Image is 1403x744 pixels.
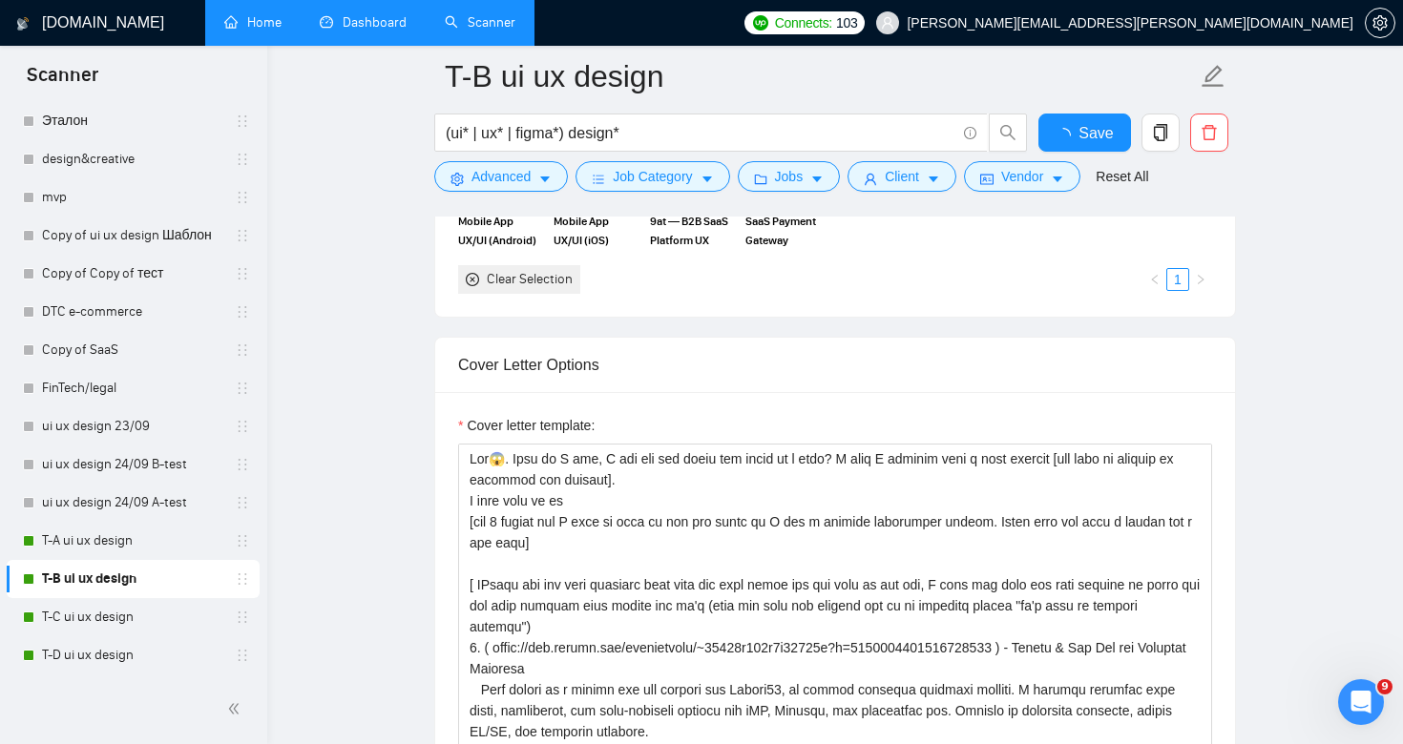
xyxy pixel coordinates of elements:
[990,124,1026,141] span: search
[471,166,531,187] span: Advanced
[235,533,250,548] span: holder
[235,114,250,129] span: holder
[753,15,768,31] img: upwork-logo.png
[42,178,223,217] a: mvp
[42,331,223,369] a: Copy of SaaS
[1190,114,1228,152] button: delete
[1166,268,1189,291] li: 1
[1051,172,1064,186] span: caret-down
[11,61,114,101] span: Scanner
[235,266,250,281] span: holder
[42,522,223,560] a: T-A ui ux design
[964,127,976,139] span: info-circle
[554,212,638,250] span: Mobile App UX/UI (iOS) pharmacy chain — Figma | UI UX designer
[964,161,1080,192] button: idcardVendorcaret-down
[701,172,714,186] span: caret-down
[885,166,919,187] span: Client
[458,338,1212,392] div: Cover Letter Options
[1195,274,1206,285] span: right
[1142,124,1179,141] span: copy
[235,457,250,472] span: holder
[16,9,30,39] img: logo
[1201,64,1225,89] span: edit
[1365,8,1395,38] button: setting
[1038,114,1131,152] button: Save
[42,598,223,636] a: T-C ui ux design
[445,52,1197,100] input: Scanner name...
[450,172,464,186] span: setting
[775,12,832,33] span: Connects:
[227,699,246,718] span: double-left
[1189,268,1212,291] button: right
[1377,679,1393,694] span: 9
[235,342,250,358] span: holder
[754,172,767,186] span: folder
[235,495,250,510] span: holder
[650,212,734,250] span: 9at — B2B SaaS Platform UX Redesign, Figma Web design | UI UX designer
[881,16,894,30] span: user
[1191,124,1227,141] span: delete
[592,172,605,186] span: bars
[458,415,595,436] label: Cover letter template:
[1078,121,1113,145] span: Save
[848,161,956,192] button: userClientcaret-down
[775,166,804,187] span: Jobs
[445,14,515,31] a: searchScanner
[1096,166,1148,187] a: Reset All
[446,121,955,145] input: Search Freelance Jobs...
[810,172,824,186] span: caret-down
[42,636,223,674] a: T-D ui ux design
[42,407,223,445] a: ui ux design 23/09
[42,560,223,598] a: T-B ui ux design
[927,172,940,186] span: caret-down
[1143,268,1166,291] button: left
[42,369,223,407] a: FinTech/legal
[576,161,729,192] button: barsJob Categorycaret-down
[235,152,250,167] span: holder
[235,419,250,434] span: holder
[1149,274,1161,285] span: left
[434,161,568,192] button: settingAdvancedcaret-down
[42,255,223,293] a: Copy of Copy of тест
[42,140,223,178] a: design&creative
[235,381,250,396] span: holder
[458,212,542,250] span: Mobile App UX/UI (Android) pharmacy chain — Figma | UI UX designer
[42,217,223,255] a: Copy of ui ux design Шаблон
[745,212,829,250] span: SaaS Payment Gateway Checkout — Figma Web design, UI UX designer
[864,172,877,186] span: user
[1056,128,1078,143] span: loading
[1167,269,1188,290] a: 1
[989,114,1027,152] button: search
[42,484,223,522] a: ui ux design 24/09 A-test
[1143,268,1166,291] li: Previous Page
[738,161,841,192] button: folderJobscaret-down
[224,14,282,31] a: homeHome
[980,172,994,186] span: idcard
[1338,679,1384,725] iframe: Intercom live chat
[42,102,223,140] a: Эталон
[538,172,552,186] span: caret-down
[42,445,223,484] a: ui ux design 24/09 B-test
[1365,15,1395,31] a: setting
[235,304,250,320] span: holder
[1141,114,1180,152] button: copy
[1001,166,1043,187] span: Vendor
[235,610,250,625] span: holder
[320,14,407,31] a: dashboardDashboard
[235,648,250,663] span: holder
[42,293,223,331] a: DTC e-commerce
[235,190,250,205] span: holder
[1189,268,1212,291] li: Next Page
[235,571,250,587] span: holder
[466,273,479,286] span: close-circle
[1366,15,1394,31] span: setting
[836,12,857,33] span: 103
[235,228,250,243] span: holder
[487,269,573,290] div: Clear Selection
[613,166,692,187] span: Job Category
